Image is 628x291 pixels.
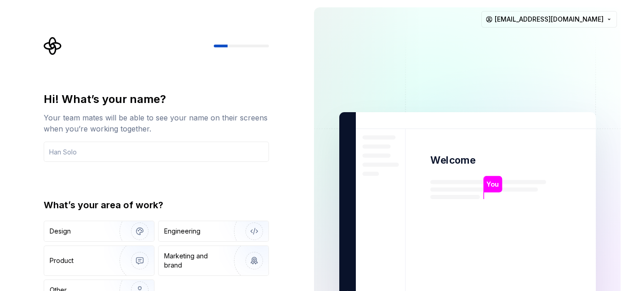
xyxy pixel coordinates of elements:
p: You [486,179,499,189]
div: Your team mates will be able to see your name on their screens when you’re working together. [44,112,269,134]
div: Hi! What’s your name? [44,92,269,107]
div: Engineering [164,227,200,236]
div: Marketing and brand [164,251,226,270]
svg: Supernova Logo [44,37,62,55]
div: Design [50,227,71,236]
input: Han Solo [44,142,269,162]
span: [EMAIL_ADDRESS][DOMAIN_NAME] [495,15,604,24]
div: Product [50,256,74,265]
button: [EMAIL_ADDRESS][DOMAIN_NAME] [481,11,617,28]
div: What’s your area of work? [44,199,269,211]
p: Welcome [430,154,475,167]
